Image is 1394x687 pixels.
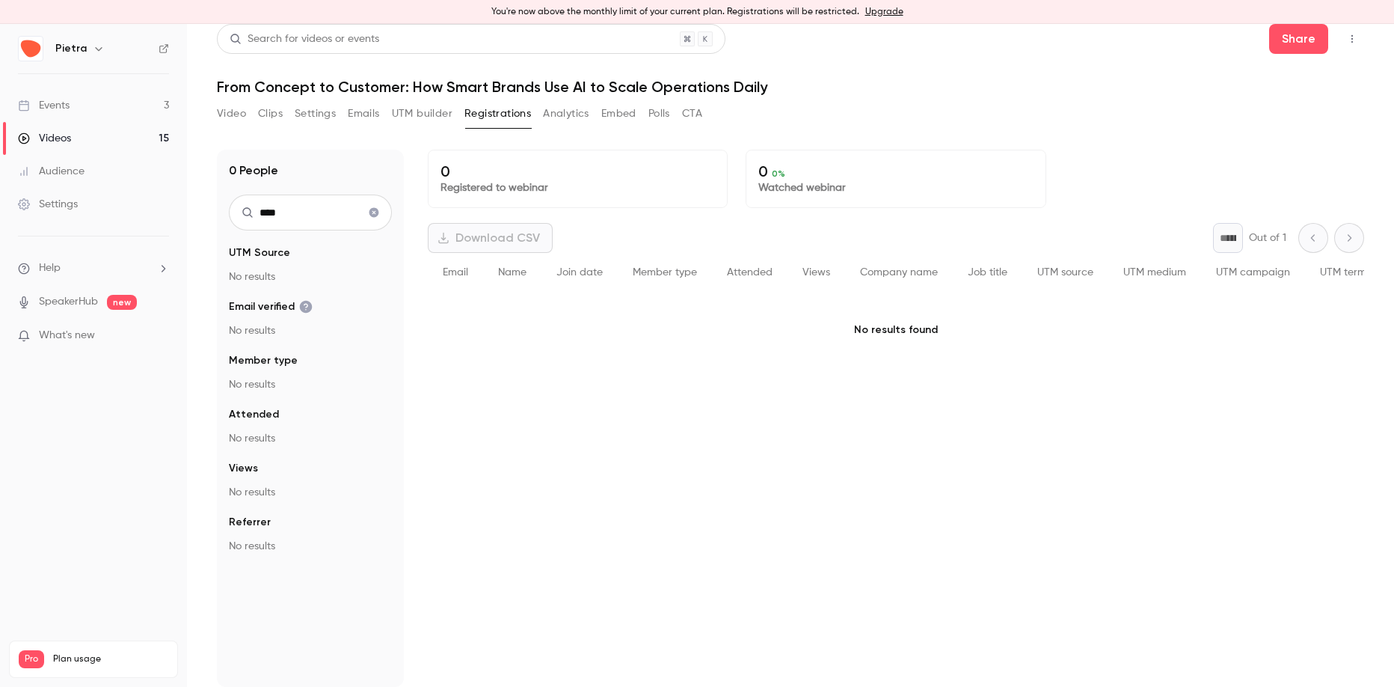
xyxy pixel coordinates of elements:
p: No results [229,269,392,284]
span: Email [443,267,468,278]
button: CTA [682,102,702,126]
span: UTM term [1320,267,1366,278]
span: new [107,295,137,310]
span: Job title [968,267,1007,278]
span: Email verified [229,299,313,314]
span: What's new [39,328,95,343]
img: Pietra [19,37,43,61]
li: help-dropdown-opener [18,260,169,276]
p: No results found [428,293,1364,367]
div: Videos [18,131,71,146]
h1: From Concept to Customer: How Smart Brands Use AI to Scale Operations Daily [217,78,1364,96]
a: Upgrade [865,6,903,18]
span: Member type [229,353,298,368]
button: UTM builder [392,102,452,126]
div: Search for videos or events [230,31,379,47]
div: Events [18,98,70,113]
h1: 0 People [229,162,278,180]
iframe: Noticeable Trigger [151,329,169,343]
span: Help [39,260,61,276]
span: Views [802,267,830,278]
span: UTM medium [1123,267,1186,278]
span: UTM source [1037,267,1093,278]
button: Emails [348,102,379,126]
button: Analytics [543,102,589,126]
p: Out of 1 [1249,230,1286,245]
span: 0 % [772,168,785,179]
p: 0 [758,162,1033,180]
button: Video [217,102,246,126]
p: No results [229,377,392,392]
span: Name [498,267,526,278]
p: No results [229,485,392,500]
button: Embed [601,102,636,126]
p: 0 [440,162,715,180]
p: Registered to webinar [440,180,715,195]
span: UTM Source [229,245,290,260]
div: Audience [18,164,85,179]
p: No results [229,539,392,554]
span: UTM campaign [1216,267,1290,278]
span: Views [229,461,258,476]
span: Join date [556,267,603,278]
div: Settings [18,197,78,212]
button: Registrations [464,102,531,126]
span: Pro [19,650,44,668]
span: Member type [633,267,697,278]
button: Clips [258,102,283,126]
button: Clear search [362,201,386,225]
a: SpeakerHub [39,294,98,310]
span: Referrer [229,515,271,530]
p: No results [229,323,392,338]
button: Top Bar Actions [1340,27,1364,51]
p: No results [229,431,392,446]
span: Company name [860,267,938,278]
span: Attended [727,267,773,278]
h6: Pietra [55,41,87,56]
span: Attended [229,407,279,422]
button: Polls [648,102,670,126]
button: Share [1269,24,1328,54]
span: Plan usage [53,653,168,665]
button: Settings [295,102,336,126]
section: facet-groups [229,245,392,554]
p: Watched webinar [758,180,1033,195]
